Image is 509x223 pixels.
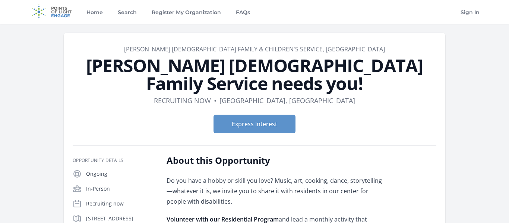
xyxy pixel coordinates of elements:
div: • [214,95,216,106]
p: Recruiting now [86,200,155,207]
p: Ongoing [86,170,155,178]
p: In-Person [86,185,155,192]
a: [PERSON_NAME] [DEMOGRAPHIC_DATA] Family & Children's Service, [GEOGRAPHIC_DATA] [124,45,385,53]
h3: Opportunity Details [73,157,155,163]
p: [STREET_ADDRESS] [86,215,155,222]
h1: [PERSON_NAME] [DEMOGRAPHIC_DATA] Family Service needs you! [73,57,436,92]
dd: [GEOGRAPHIC_DATA], [GEOGRAPHIC_DATA] [219,95,355,106]
button: Express Interest [214,115,295,133]
h2: About this Opportunity [167,154,385,166]
dd: Recruiting now [154,95,211,106]
p: Do you have a hobby or skill you love? Music, art, cooking, dance, storytelling—whatever it is, w... [167,175,385,207]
